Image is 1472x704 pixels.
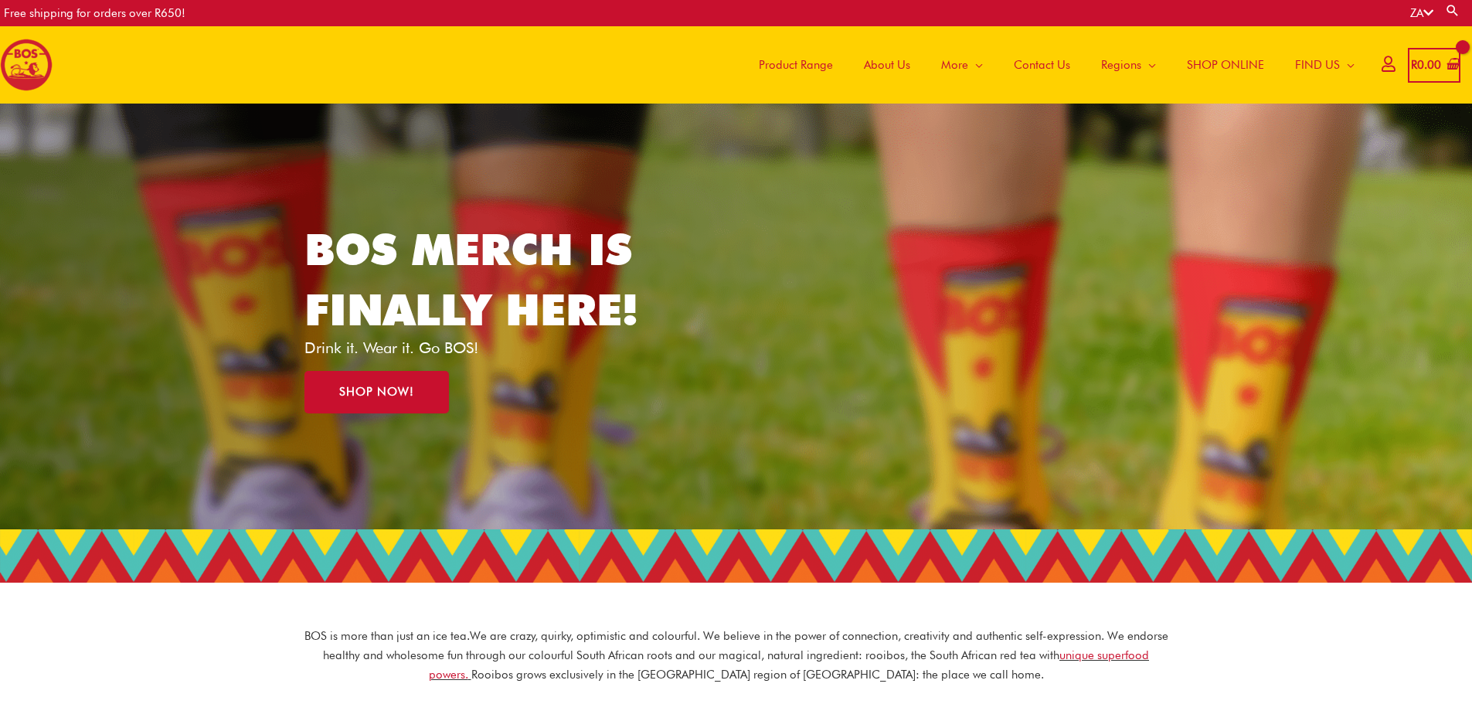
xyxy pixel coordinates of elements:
[1410,6,1433,20] a: ZA
[743,26,848,104] a: Product Range
[1014,42,1070,88] span: Contact Us
[304,371,449,413] a: SHOP NOW!
[941,42,968,88] span: More
[304,340,661,355] p: Drink it. Wear it. Go BOS!
[848,26,926,104] a: About Us
[732,26,1370,104] nav: Site Navigation
[864,42,910,88] span: About Us
[339,386,414,398] span: SHOP NOW!
[998,26,1086,104] a: Contact Us
[1101,42,1141,88] span: Regions
[1295,42,1340,88] span: FIND US
[1171,26,1280,104] a: SHOP ONLINE
[1086,26,1171,104] a: Regions
[926,26,998,104] a: More
[1408,48,1460,83] a: View Shopping Cart, empty
[429,648,1150,682] a: unique superfood powers.
[304,223,638,335] a: BOS MERCH IS FINALLY HERE!
[1445,3,1460,18] a: Search button
[1187,42,1264,88] span: SHOP ONLINE
[759,42,833,88] span: Product Range
[304,627,1169,684] p: BOS is more than just an ice tea. We are crazy, quirky, optimistic and colourful. We believe in t...
[1411,58,1441,72] bdi: 0.00
[1411,58,1417,72] span: R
